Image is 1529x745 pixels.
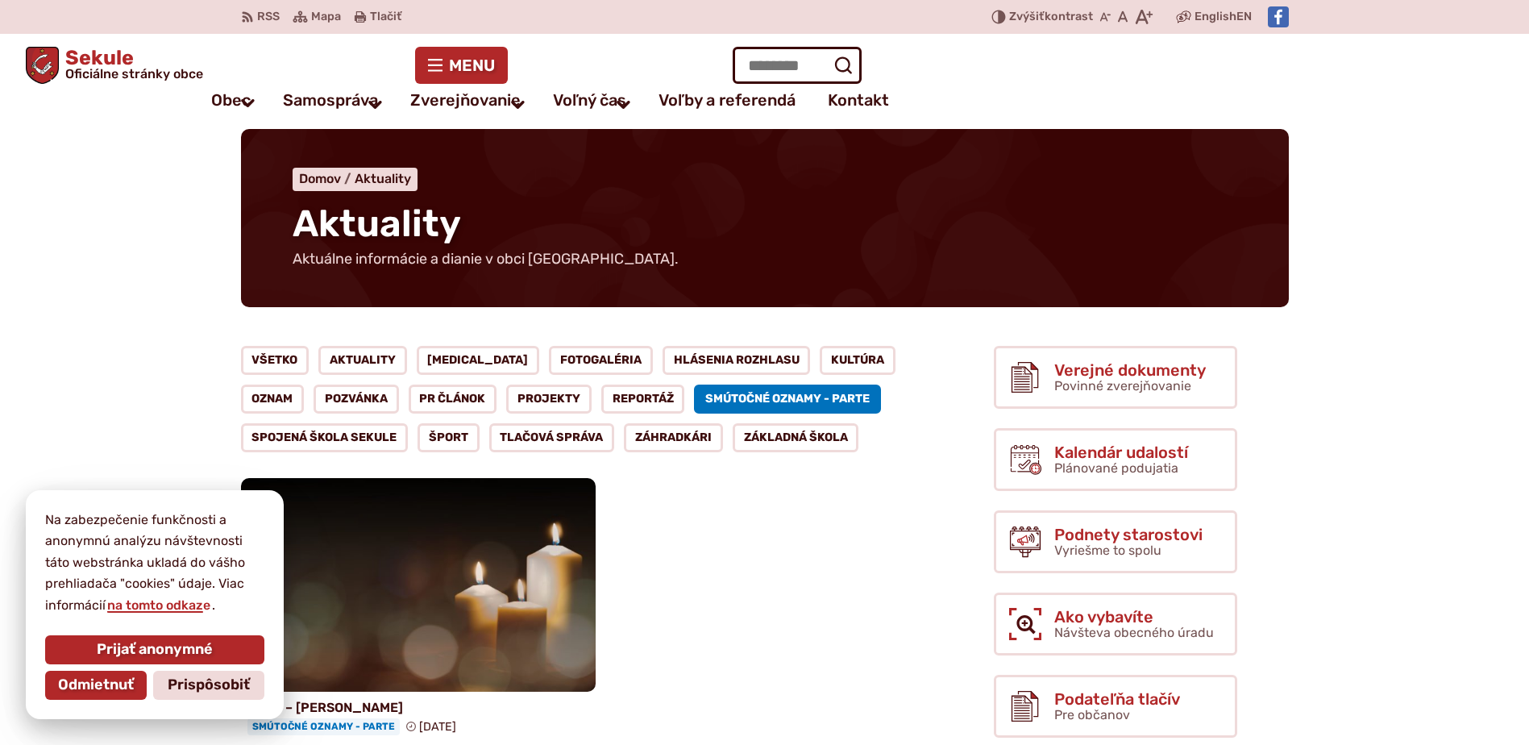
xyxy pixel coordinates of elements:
button: Otvoriť podmenu pre [357,85,394,123]
span: Prijať anonymné [97,641,213,659]
span: Smútočné oznamy - parte [247,718,400,735]
a: Pozvánka [314,385,399,414]
button: Menu [415,47,508,84]
span: Sekule [59,48,203,81]
span: Menu [449,59,495,72]
a: Logo Sekule, prejsť na domovskú stránku. [26,47,203,84]
a: Záhradkári [624,423,723,452]
a: Zverejňovanie [410,84,521,116]
p: Aktuálne informácie a dianie v obci [GEOGRAPHIC_DATA]. [293,251,679,268]
span: Aktuality [293,202,461,246]
a: Kontakt [828,84,889,116]
span: RSS [257,7,280,27]
span: Odmietnuť [58,676,134,694]
span: Mapa [311,7,341,27]
button: Otvoriť podmenu pre [230,84,267,122]
span: Oficiálne stránky obce [65,68,203,81]
button: Prispôsobiť [153,671,264,700]
a: Parte – [PERSON_NAME] Smútočné oznamy - parte [DATE] [241,478,596,742]
a: Všetko [241,346,310,375]
span: Tlačiť [370,10,401,24]
a: Aktuality [355,171,411,186]
a: Kalendár udalostí Plánované podujatia [994,428,1237,491]
h4: Parte – [PERSON_NAME] [247,700,589,715]
a: Domov [299,171,355,186]
span: Podateľňa tlačív [1054,690,1180,708]
a: Šport [418,423,480,452]
a: English EN [1191,7,1255,27]
span: Ako vybavíte [1054,608,1214,626]
a: PR článok [409,385,497,414]
span: Pre občanov [1054,707,1130,722]
a: Oznam [241,385,305,414]
a: Aktuality [318,346,407,375]
span: Návšteva obecného úradu [1054,625,1214,640]
span: Kalendár udalostí [1054,443,1188,461]
span: kontrast [1009,10,1093,24]
p: Na zabezpečenie funkčnosti a anonymnú analýzu návštevnosti táto webstránka ukladá do vášho prehli... [45,510,264,616]
a: Hlásenia rozhlasu [663,346,811,375]
a: na tomto odkaze [106,597,212,613]
a: Spojená škola Sekule [241,423,409,452]
a: Voľby a referendá [659,84,796,116]
span: [DATE] [419,720,456,734]
a: Základná škola [733,423,859,452]
a: Projekty [506,385,592,414]
img: Prejsť na Facebook stránku [1268,6,1289,27]
a: Fotogaléria [549,346,653,375]
span: Povinné zverejňovanie [1054,378,1191,393]
a: [MEDICAL_DATA] [417,346,540,375]
span: Verejné dokumenty [1054,361,1206,379]
a: Smútočné oznamy - parte [694,385,881,414]
button: Prijať anonymné [45,635,264,664]
span: English [1195,7,1236,27]
a: Podateľňa tlačív Pre občanov [994,675,1237,738]
span: Vyriešme to spolu [1054,543,1161,558]
img: Prejsť na domovskú stránku [26,47,59,84]
a: Podnety starostovi Vyriešme to spolu [994,510,1237,573]
a: Kultúra [820,346,895,375]
span: Prispôsobiť [168,676,250,694]
span: Domov [299,171,341,186]
a: Tlačová správa [489,423,615,452]
a: Voľný čas [553,84,626,116]
button: Odmietnuť [45,671,147,700]
span: Plánované podujatia [1054,460,1178,476]
a: Verejné dokumenty Povinné zverejňovanie [994,346,1237,409]
span: Zvýšiť [1009,10,1045,23]
button: Otvoriť podmenu pre [605,85,642,123]
a: Ako vybavíte Návšteva obecného úradu [994,593,1237,656]
button: Otvoriť podmenu pre Zverejňovanie [500,85,537,123]
span: Podnety starostovi [1054,526,1203,543]
a: Reportáž [601,385,685,414]
span: EN [1236,7,1252,27]
a: Obec [211,84,251,116]
a: Samospráva [283,84,378,116]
